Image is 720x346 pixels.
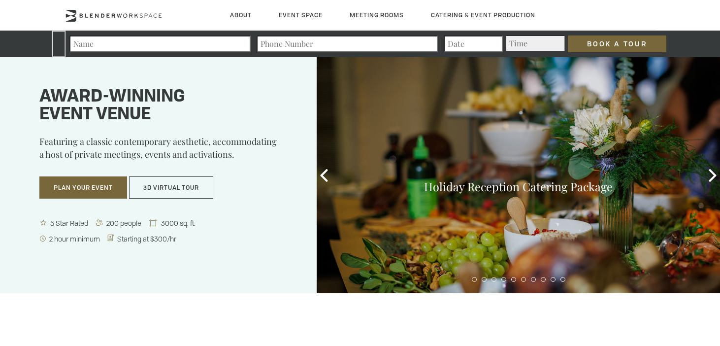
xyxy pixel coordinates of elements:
[159,218,198,228] span: 3000 sq. ft.
[444,35,503,52] input: Date
[424,179,613,194] a: Holiday Reception Catering Package
[39,88,292,124] h1: Award-winning event venue
[568,35,666,52] input: Book a Tour
[69,35,251,52] input: Name
[39,176,127,199] button: Plan Your Event
[47,234,103,243] span: 2 hour minimum
[129,176,213,199] button: 3D Virtual Tour
[104,218,144,228] span: 200 people
[39,135,292,168] p: Featuring a classic contemporary aesthetic, accommodating a host of private meetings, events and ...
[48,218,91,228] span: 5 Star Rated
[257,35,438,52] input: Phone Number
[115,234,179,243] span: Starting at $300/hr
